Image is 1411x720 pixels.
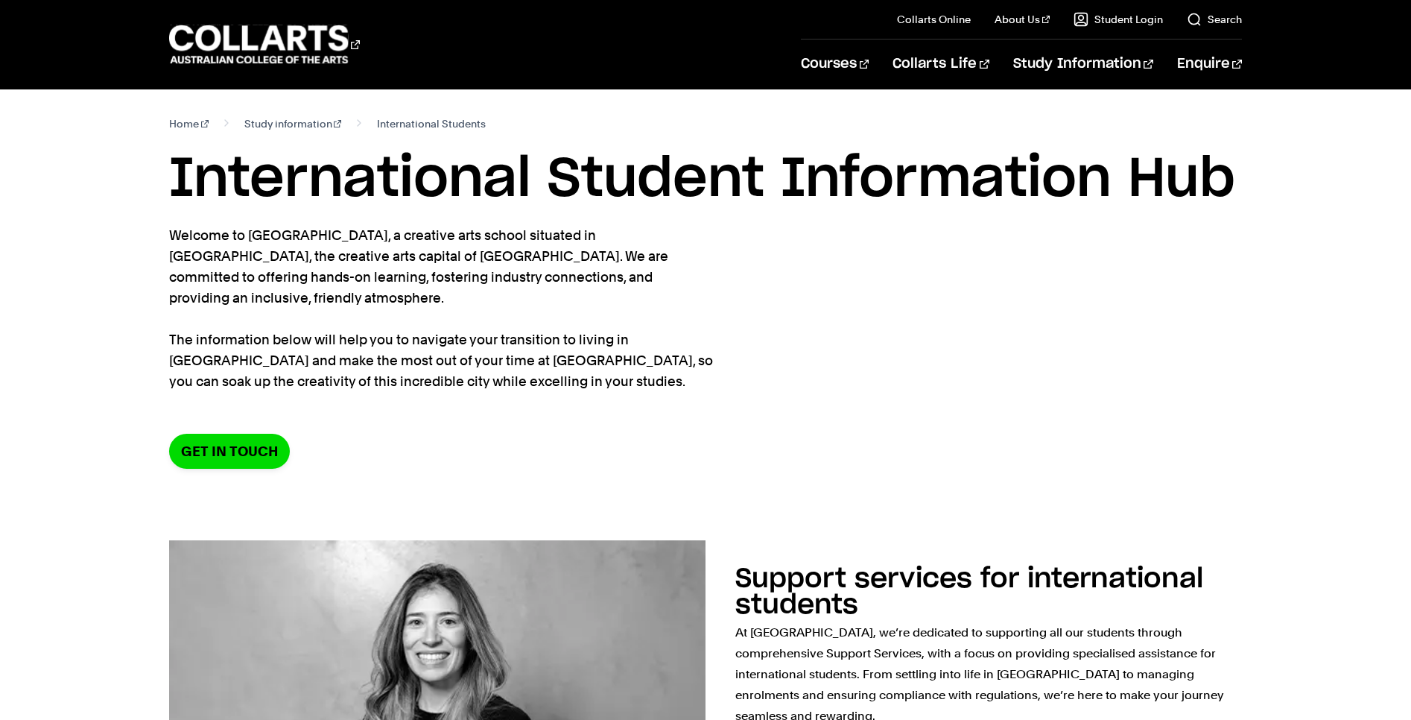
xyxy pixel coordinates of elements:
[801,40,869,89] a: Courses
[735,566,1203,619] h2: Support services for international students
[1177,40,1242,89] a: Enquire
[244,113,342,134] a: Study information
[1013,40,1153,89] a: Study Information
[897,12,971,27] a: Collarts Online
[169,113,209,134] a: Home
[995,12,1050,27] a: About Us
[377,113,486,134] span: International Students
[169,225,713,392] p: Welcome to [GEOGRAPHIC_DATA], a creative arts school situated in [GEOGRAPHIC_DATA], the creative ...
[1187,12,1242,27] a: Search
[169,146,1242,213] h1: International Student Information Hub
[169,434,290,469] a: Get in Touch
[1074,12,1163,27] a: Student Login
[169,23,360,66] div: Go to homepage
[892,40,989,89] a: Collarts Life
